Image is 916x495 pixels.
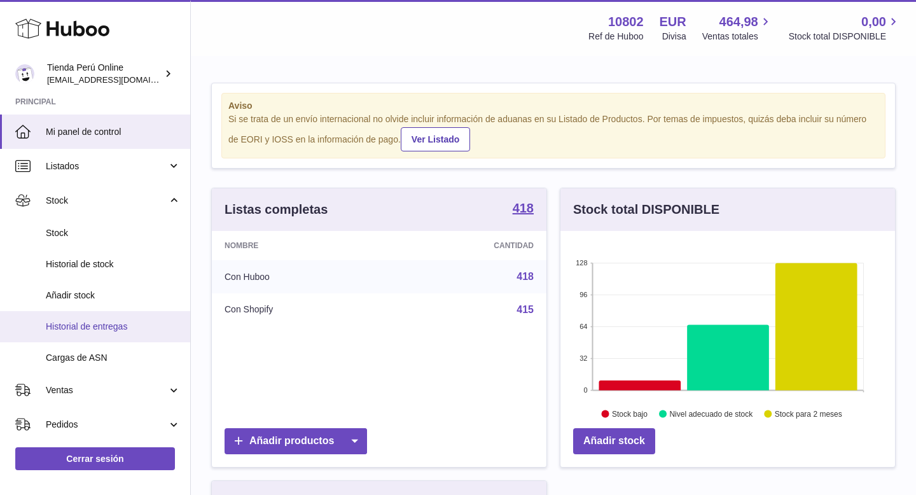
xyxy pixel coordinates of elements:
[212,260,389,293] td: Con Huboo
[46,384,167,396] span: Ventas
[861,13,886,31] span: 0,00
[15,447,175,470] a: Cerrar sesión
[46,352,181,364] span: Cargas de ASN
[47,62,162,86] div: Tienda Perú Online
[47,74,187,85] span: [EMAIL_ADDRESS][DOMAIN_NAME]
[789,13,901,43] a: 0,00 Stock total DISPONIBLE
[702,13,773,43] a: 464,98 Ventas totales
[775,409,842,418] text: Stock para 2 meses
[46,258,181,270] span: Historial de stock
[719,13,758,31] span: 464,98
[228,100,878,112] strong: Aviso
[212,231,389,260] th: Nombre
[225,201,328,218] h3: Listas completas
[517,271,534,282] a: 418
[46,195,167,207] span: Stock
[513,202,534,214] strong: 418
[576,259,587,267] text: 128
[579,291,587,298] text: 96
[46,289,181,302] span: Añadir stock
[389,231,546,260] th: Cantidad
[583,386,587,394] text: 0
[588,31,643,43] div: Ref de Huboo
[517,304,534,315] a: 415
[573,201,719,218] h3: Stock total DISPONIBLE
[573,428,655,454] a: Añadir stock
[702,31,773,43] span: Ventas totales
[789,31,901,43] span: Stock total DISPONIBLE
[46,227,181,239] span: Stock
[662,31,686,43] div: Divisa
[225,428,367,454] a: Añadir productos
[46,126,181,138] span: Mi panel de control
[612,409,648,418] text: Stock bajo
[608,13,644,31] strong: 10802
[46,419,167,431] span: Pedidos
[15,64,34,83] img: contacto@tiendaperuonline.com
[212,293,389,326] td: Con Shopify
[669,409,753,418] text: Nivel adecuado de stock
[660,13,686,31] strong: EUR
[401,127,470,151] a: Ver Listado
[46,321,181,333] span: Historial de entregas
[513,202,534,217] a: 418
[579,323,587,330] text: 64
[46,160,167,172] span: Listados
[228,113,878,151] div: Si se trata de un envío internacional no olvide incluir información de aduanas en su Listado de P...
[579,354,587,362] text: 32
